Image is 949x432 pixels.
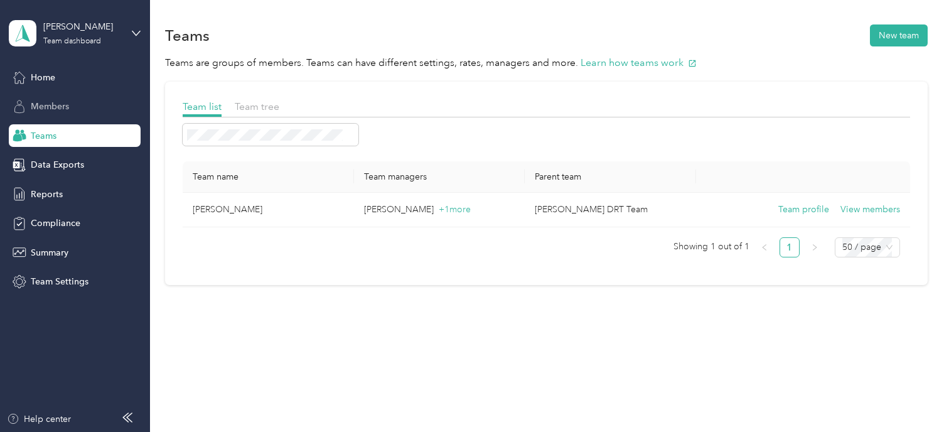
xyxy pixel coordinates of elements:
[183,193,354,227] td: Myers
[525,193,696,227] td: JM Smucker DRT Team
[879,362,949,432] iframe: Everlance-gr Chat Button Frame
[31,188,63,201] span: Reports
[31,100,69,113] span: Members
[754,237,775,257] button: left
[165,55,927,71] p: Teams are groups of members. Teams can have different settings, rates, managers and more.
[165,29,210,42] h1: Teams
[525,161,696,193] th: Parent team
[780,238,799,257] a: 1
[780,237,800,257] li: 1
[673,237,749,256] span: Showing 1 out of 1
[7,413,71,426] button: Help center
[870,24,928,46] button: New team
[31,129,56,143] span: Teams
[761,244,768,251] span: left
[43,38,101,45] div: Team dashboard
[581,55,697,71] button: Learn how teams work
[183,100,222,112] span: Team list
[778,203,829,217] button: Team profile
[235,100,279,112] span: Team tree
[31,275,88,288] span: Team Settings
[31,217,80,230] span: Compliance
[835,237,900,257] div: Page Size
[811,244,818,251] span: right
[364,203,515,217] p: [PERSON_NAME]
[183,161,354,193] th: Team name
[31,246,68,259] span: Summary
[31,71,55,84] span: Home
[840,203,900,217] button: View members
[439,204,471,215] span: + 1 more
[842,238,893,257] span: 50 / page
[805,237,825,257] button: right
[31,158,84,171] span: Data Exports
[754,237,775,257] li: Previous Page
[354,161,525,193] th: Team managers
[805,237,825,257] li: Next Page
[43,20,122,33] div: [PERSON_NAME]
